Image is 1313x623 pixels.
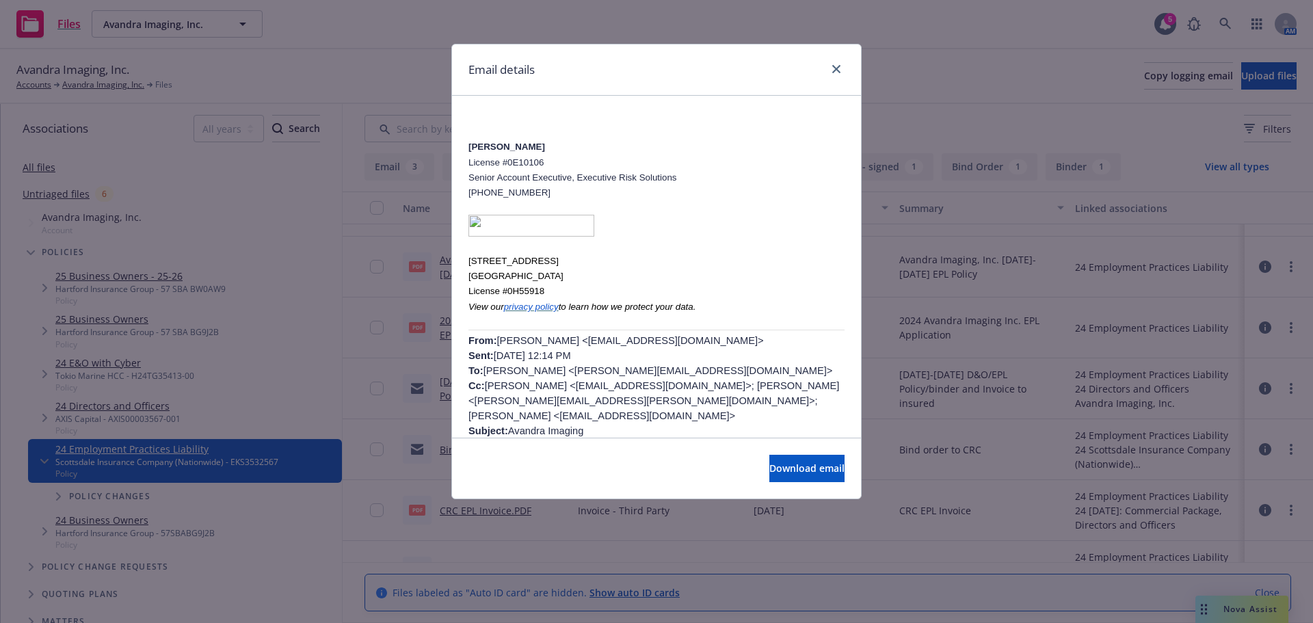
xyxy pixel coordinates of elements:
span: Download email [769,462,845,475]
b: To: [468,365,483,376]
span: License #0E10106 [468,157,544,168]
span: View our [468,302,504,312]
h1: Email details [468,61,535,79]
a: privacy policy [504,300,559,312]
b: Sent: [468,350,494,361]
span: License #0H55918 [468,286,544,296]
a: close [828,61,845,77]
span: [PERSON_NAME] [468,142,545,152]
span: to learn how we protect your data. [559,302,696,312]
span: privacy policy [504,302,559,312]
b: Cc: [468,380,485,391]
span: [STREET_ADDRESS] [468,256,559,266]
img: image003.png@01DAD135.CB3D1220 [468,215,594,237]
span: [PHONE_NUMBER] [468,187,551,198]
button: Download email [769,455,845,482]
span: Senior Account Executive, Executive Risk Solutions [468,172,676,183]
b: Subject: [468,425,508,436]
p: [PERSON_NAME] <[EMAIL_ADDRESS][DOMAIN_NAME]> [DATE] 12:14 PM [PERSON_NAME] <[PERSON_NAME][EMAIL_A... [468,333,845,438]
span: [GEOGRAPHIC_DATA] [468,271,563,281]
b: From: [468,335,497,346]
